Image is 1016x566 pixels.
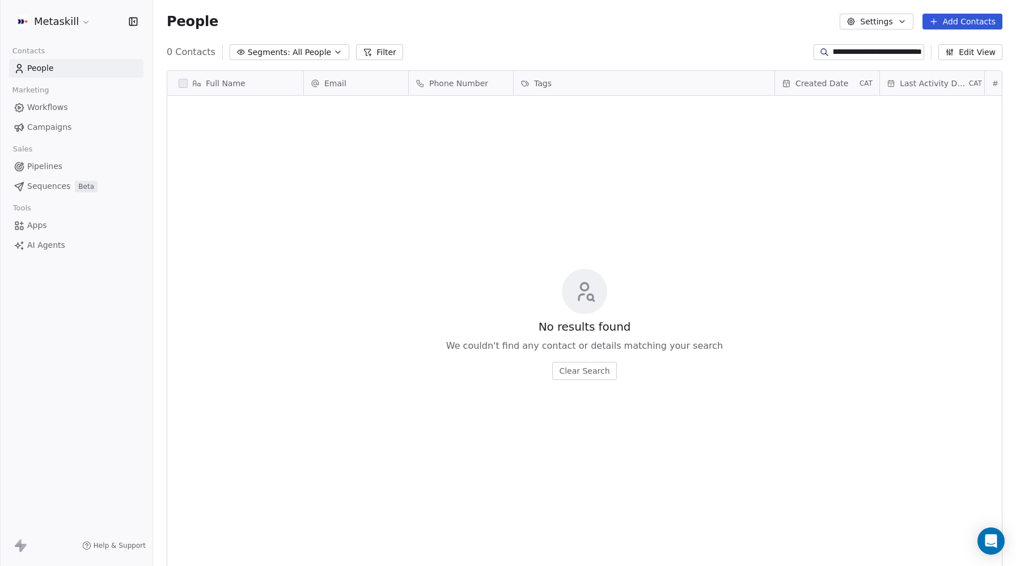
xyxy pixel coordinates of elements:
[27,62,54,74] span: People
[514,71,774,95] div: Tags
[900,78,967,89] span: Last Activity Date
[27,239,65,251] span: AI Agents
[840,14,913,29] button: Settings
[9,98,143,117] a: Workflows
[9,216,143,235] a: Apps
[9,59,143,78] a: People
[356,44,403,60] button: Filter
[324,78,346,89] span: Email
[34,14,79,29] span: Metaskill
[248,47,290,58] span: Segments:
[7,82,54,99] span: Marketing
[167,96,304,542] div: grid
[9,177,143,196] a: SequencesBeta
[539,319,631,335] span: No results found
[293,47,331,58] span: All People
[552,362,616,380] button: Clear Search
[16,15,29,28] img: AVATAR%20METASKILL%20-%20Colori%20Positivo.png
[9,236,143,255] a: AI Agents
[9,118,143,137] a: Campaigns
[27,180,70,192] span: Sequences
[775,71,879,95] div: Created DateCAT
[880,71,984,95] div: Last Activity DateCAT
[860,79,873,88] span: CAT
[14,12,93,31] button: Metaskill
[94,541,146,550] span: Help & Support
[167,45,215,59] span: 0 Contacts
[977,527,1005,555] div: Open Intercom Messenger
[409,71,513,95] div: Phone Number
[27,160,62,172] span: Pipelines
[7,43,50,60] span: Contacts
[75,181,98,192] span: Beta
[8,141,37,158] span: Sales
[795,78,848,89] span: Created Date
[9,157,143,176] a: Pipelines
[534,78,552,89] span: Tags
[922,14,1002,29] button: Add Contacts
[27,219,47,231] span: Apps
[206,78,245,89] span: Full Name
[8,200,36,217] span: Tools
[27,102,68,113] span: Workflows
[429,78,488,89] span: Phone Number
[27,121,71,133] span: Campaigns
[82,541,146,550] a: Help & Support
[446,339,723,353] span: We couldn't find any contact or details matching your search
[304,71,408,95] div: Email
[167,71,303,95] div: Full Name
[969,79,982,88] span: CAT
[938,44,1002,60] button: Edit View
[167,13,218,30] span: People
